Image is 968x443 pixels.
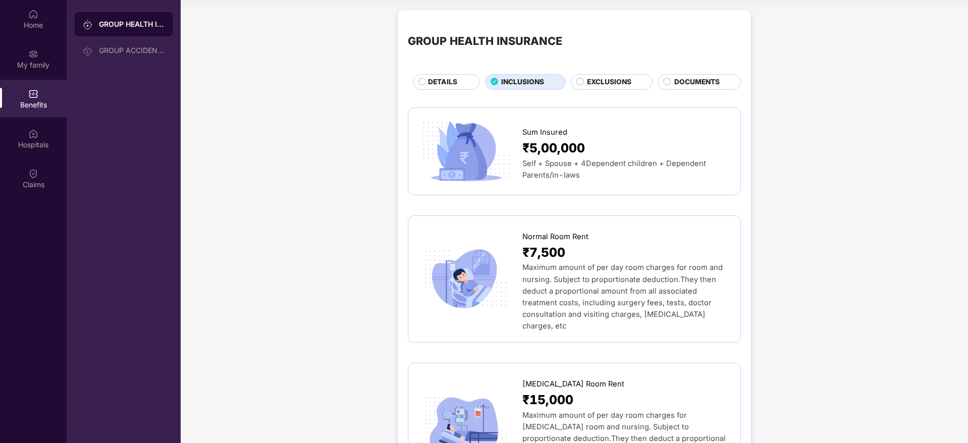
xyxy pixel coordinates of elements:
[83,20,93,30] img: svg+xml;base64,PHN2ZyB3aWR0aD0iMjAiIGhlaWdodD0iMjAiIHZpZXdCb3g9IjAgMCAyMCAyMCIgZmlsbD0ibm9uZSIgeG...
[522,263,723,330] span: Maximum amount of per day room charges for room and nursing. Subject to proportionate deduction.T...
[674,77,720,88] span: DOCUMENTS
[28,89,38,99] img: svg+xml;base64,PHN2ZyBpZD0iQmVuZWZpdHMiIHhtbG5zPSJodHRwOi8vd3d3LnczLm9yZy8yMDAwL3N2ZyIgd2lkdGg9Ij...
[28,169,38,179] img: svg+xml;base64,PHN2ZyBpZD0iQ2xhaW0iIHhtbG5zPSJodHRwOi8vd3d3LnczLm9yZy8yMDAwL3N2ZyIgd2lkdGg9IjIwIi...
[28,129,38,139] img: svg+xml;base64,PHN2ZyBpZD0iSG9zcGl0YWxzIiB4bWxucz0iaHR0cDovL3d3dy53My5vcmcvMjAwMC9zdmciIHdpZHRoPS...
[522,231,588,243] span: Normal Room Rent
[99,19,165,29] div: GROUP HEALTH INSURANCE
[28,9,38,19] img: svg+xml;base64,PHN2ZyBpZD0iSG9tZSIgeG1sbnM9Imh0dHA6Ly93d3cudzMub3JnLzIwMDAvc3ZnIiB3aWR0aD0iMjAiIG...
[83,46,93,56] img: svg+xml;base64,PHN2ZyB3aWR0aD0iMjAiIGhlaWdodD0iMjAiIHZpZXdCb3g9IjAgMCAyMCAyMCIgZmlsbD0ibm9uZSIgeG...
[418,246,514,312] img: icon
[501,77,544,88] span: INCLUSIONS
[522,127,567,138] span: Sum Insured
[99,46,165,54] div: GROUP ACCIDENTAL INSURANCE
[522,378,624,390] span: [MEDICAL_DATA] Room Rent
[522,390,573,410] span: ₹15,000
[418,118,514,185] img: icon
[428,77,457,88] span: DETAILS
[522,243,565,262] span: ₹7,500
[522,159,706,180] span: Self + Spouse + 4Dependent children + Dependent Parents/in-laws
[28,49,38,59] img: svg+xml;base64,PHN2ZyB3aWR0aD0iMjAiIGhlaWdodD0iMjAiIHZpZXdCb3g9IjAgMCAyMCAyMCIgZmlsbD0ibm9uZSIgeG...
[587,77,631,88] span: EXCLUSIONS
[522,138,585,158] span: ₹5,00,000
[408,32,562,49] div: GROUP HEALTH INSURANCE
